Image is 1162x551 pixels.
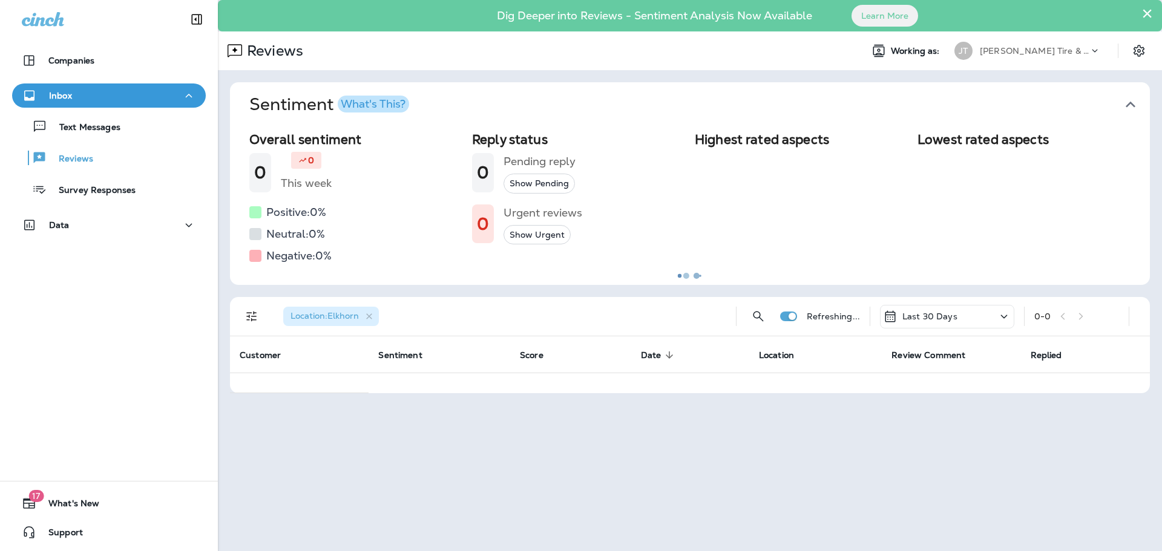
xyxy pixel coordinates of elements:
[47,122,120,134] p: Text Messages
[47,154,93,165] p: Reviews
[36,527,83,542] span: Support
[12,114,206,139] button: Text Messages
[12,145,206,171] button: Reviews
[12,213,206,237] button: Data
[49,220,70,230] p: Data
[49,91,72,100] p: Inbox
[36,498,99,513] span: What's New
[47,185,136,197] p: Survey Responses
[12,177,206,202] button: Survey Responses
[48,56,94,65] p: Companies
[12,491,206,515] button: 17What's New
[12,83,206,108] button: Inbox
[12,520,206,544] button: Support
[12,48,206,73] button: Companies
[28,490,44,502] span: 17
[180,7,214,31] button: Collapse Sidebar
